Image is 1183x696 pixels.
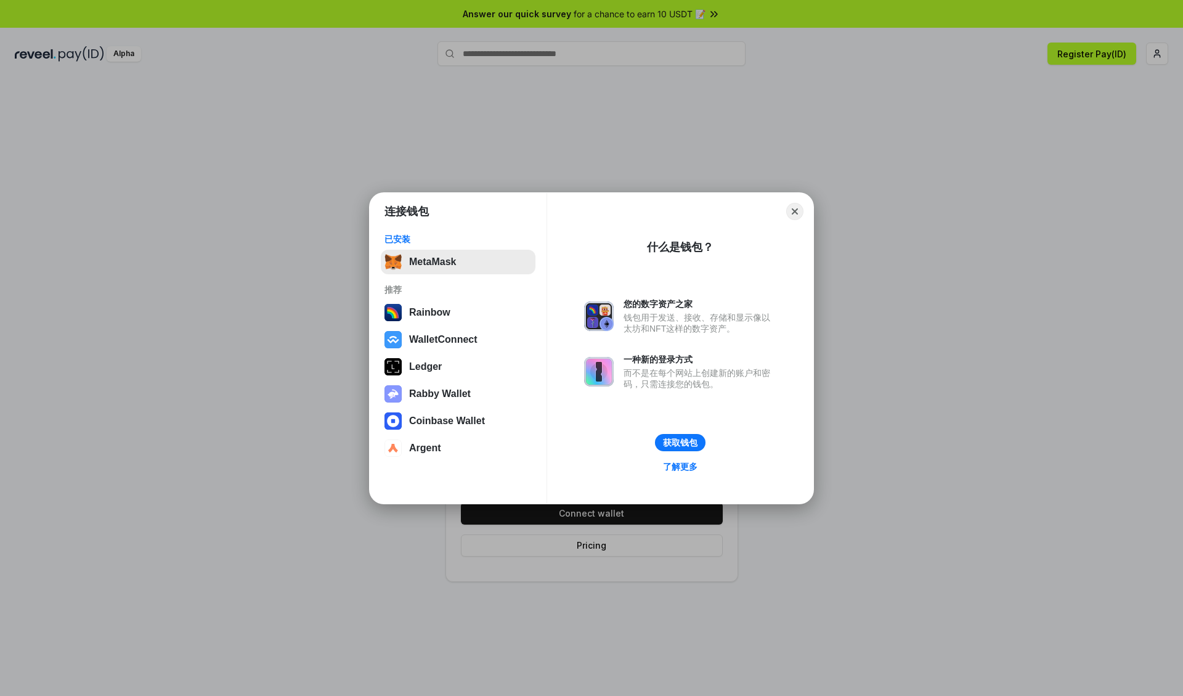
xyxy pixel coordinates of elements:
[381,250,535,274] button: MetaMask
[409,307,450,318] div: Rainbow
[384,385,402,403] img: svg+xml,%3Csvg%20xmlns%3D%22http%3A%2F%2Fwww.w3.org%2F2000%2Fsvg%22%20fill%3D%22none%22%20viewBox...
[624,367,776,390] div: 而不是在每个网站上创建新的账户和密码，只需连接您的钱包。
[409,388,471,399] div: Rabby Wallet
[624,354,776,365] div: 一种新的登录方式
[656,459,705,475] a: 了解更多
[384,204,429,219] h1: 连接钱包
[409,334,478,345] div: WalletConnect
[381,436,535,461] button: Argent
[624,298,776,309] div: 您的数字资产之家
[409,443,441,454] div: Argent
[655,434,705,451] button: 获取钱包
[384,234,532,245] div: 已安装
[384,284,532,295] div: 推荐
[381,300,535,325] button: Rainbow
[647,240,713,255] div: 什么是钱包？
[384,253,402,271] img: svg+xml,%3Csvg%20fill%3D%22none%22%20height%3D%2233%22%20viewBox%3D%220%200%2035%2033%22%20width%...
[624,312,776,334] div: 钱包用于发送、接收、存储和显示像以太坊和NFT这样的数字资产。
[584,357,614,387] img: svg+xml,%3Csvg%20xmlns%3D%22http%3A%2F%2Fwww.w3.org%2F2000%2Fsvg%22%20fill%3D%22none%22%20viewBox...
[381,354,535,379] button: Ledger
[381,382,535,406] button: Rabby Wallet
[409,256,456,268] div: MetaMask
[384,358,402,375] img: svg+xml,%3Csvg%20xmlns%3D%22http%3A%2F%2Fwww.w3.org%2F2000%2Fsvg%22%20width%3D%2228%22%20height%3...
[381,327,535,352] button: WalletConnect
[384,440,402,457] img: svg+xml,%3Csvg%20width%3D%2228%22%20height%3D%2228%22%20viewBox%3D%220%200%2028%2028%22%20fill%3D...
[786,203,803,220] button: Close
[409,361,442,372] div: Ledger
[381,409,535,433] button: Coinbase Wallet
[663,461,697,472] div: 了解更多
[384,304,402,321] img: svg+xml,%3Csvg%20width%3D%22120%22%20height%3D%22120%22%20viewBox%3D%220%200%20120%20120%22%20fil...
[384,331,402,348] img: svg+xml,%3Csvg%20width%3D%2228%22%20height%3D%2228%22%20viewBox%3D%220%200%2028%2028%22%20fill%3D...
[384,412,402,430] img: svg+xml,%3Csvg%20width%3D%2228%22%20height%3D%2228%22%20viewBox%3D%220%200%2028%2028%22%20fill%3D...
[584,301,614,331] img: svg+xml,%3Csvg%20xmlns%3D%22http%3A%2F%2Fwww.w3.org%2F2000%2Fsvg%22%20fill%3D%22none%22%20viewBox...
[409,416,485,427] div: Coinbase Wallet
[663,437,697,448] div: 获取钱包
